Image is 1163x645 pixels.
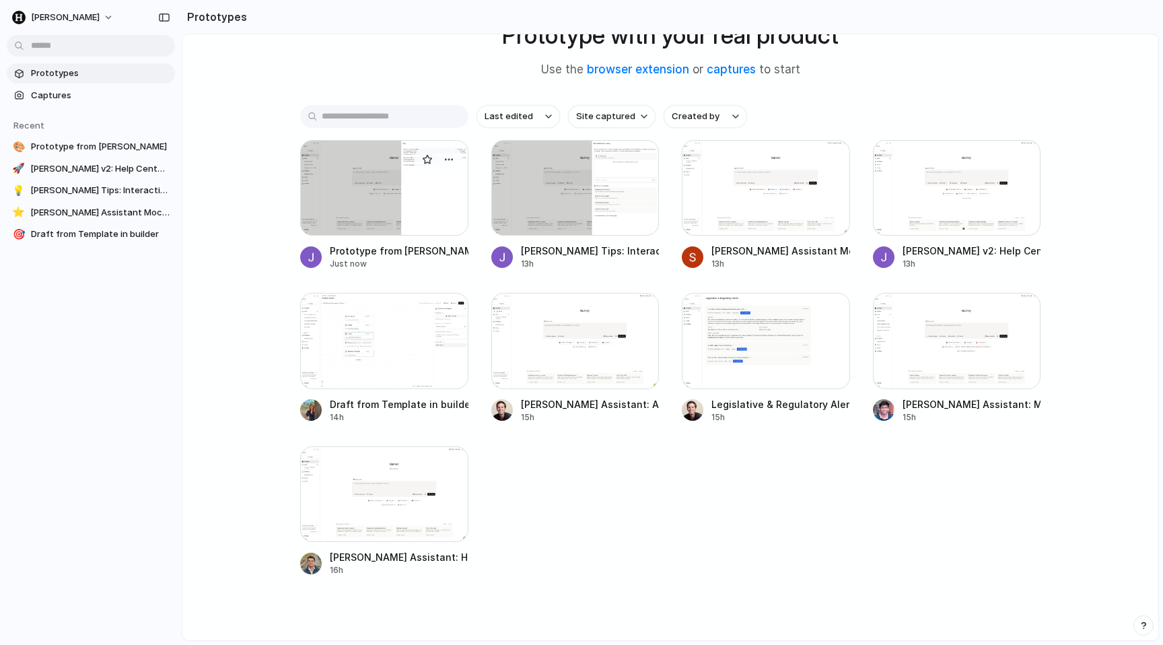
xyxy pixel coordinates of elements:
div: 13h [903,258,1041,270]
a: 💡[PERSON_NAME] Tips: Interactive Help Panel [7,180,175,201]
div: ⭐ [12,206,25,219]
button: Last edited [477,105,560,128]
div: 13h [521,258,660,270]
span: [PERSON_NAME] Assistant Mock Analysis [30,206,170,219]
div: 15h [903,411,1041,423]
span: Created by [672,110,719,123]
div: 16h [330,564,468,576]
h1: Prototype with your real product [502,18,839,53]
a: 🚀[PERSON_NAME] v2: Help Center Addition [7,159,175,179]
a: 🎯Draft from Template in builder [7,224,175,244]
div: [PERSON_NAME] Assistant: Alerts & Analytics Dashboard [521,397,660,411]
div: Prototype from [PERSON_NAME] [330,244,468,258]
a: 🎨Prototype from [PERSON_NAME] [7,137,175,157]
div: [PERSON_NAME] Tips: Interactive Help Panel [521,244,660,258]
span: Prototype from [PERSON_NAME] [31,140,170,154]
span: Use the or to start [541,61,800,79]
a: ⭐[PERSON_NAME] Assistant Mock Analysis [7,203,175,223]
button: Created by [664,105,747,128]
button: Site captured [568,105,656,128]
div: 13h [711,258,850,270]
a: Harvey v2: Help Center Addition[PERSON_NAME] v2: Help Center Addition13h [873,140,1041,270]
div: [PERSON_NAME] Assistant: Matters Menu & [PERSON_NAME] [903,397,1041,411]
a: Harvey Assistant Mock Analysis[PERSON_NAME] Assistant Mock Analysis13h [682,140,850,270]
span: Last edited [485,110,533,123]
span: Prototypes [31,67,170,80]
a: captures [707,63,756,76]
span: Recent [13,120,44,131]
div: Just now [330,258,468,270]
a: Draft from Template in builderDraft from Template in builder14h [300,293,468,423]
a: Prototype from Harvey TipsPrototype from [PERSON_NAME]Just now [300,140,468,270]
div: 14h [330,411,468,423]
a: Harvey Tips: Interactive Help Panel[PERSON_NAME] Tips: Interactive Help Panel13h [491,140,660,270]
div: Legislative & Regulatory Alert Tracker [711,397,850,411]
a: Legislative & Regulatory Alert Tracker Legislative & Regulatory Alert Tracker15h [682,293,850,423]
a: Prototypes [7,63,175,83]
div: [PERSON_NAME] v2: Help Center Addition [903,244,1041,258]
a: Harvey Assistant: Matters Menu & Grid Page[PERSON_NAME] Assistant: Matters Menu & [PERSON_NAME]15h [873,293,1041,423]
span: [PERSON_NAME] v2: Help Center Addition [30,162,170,176]
div: 🚀 [12,162,25,176]
span: [PERSON_NAME] [31,11,100,24]
div: 💡 [12,184,25,197]
a: browser extension [587,63,689,76]
div: 15h [711,411,850,423]
div: 🎨 [12,140,26,154]
span: Site captured [576,110,635,123]
a: Harvey Assistant: Help Button Addition[PERSON_NAME] Assistant: Help Button Addition16h [300,446,468,576]
span: Captures [31,89,170,102]
h2: Prototypes [182,9,247,25]
span: [PERSON_NAME] Tips: Interactive Help Panel [30,184,170,197]
span: Draft from Template in builder [31,228,170,241]
div: 🎯 [12,228,26,241]
div: Draft from Template in builder [330,397,468,411]
div: [PERSON_NAME] Assistant Mock Analysis [711,244,850,258]
button: [PERSON_NAME] [7,7,120,28]
a: Harvey Assistant: Alerts & Analytics Dashboard[PERSON_NAME] Assistant: Alerts & Analytics Dashboa... [491,293,660,423]
div: [PERSON_NAME] Assistant: Help Button Addition [330,550,468,564]
a: Captures [7,86,175,106]
div: 15h [521,411,660,423]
